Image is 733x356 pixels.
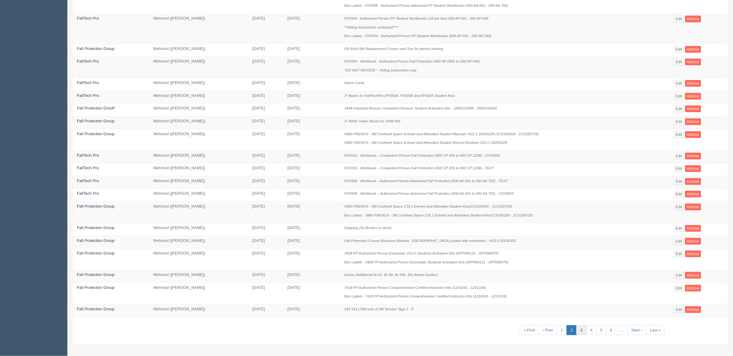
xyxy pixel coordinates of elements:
[685,80,701,87] a: Archive
[283,270,340,283] td: [DATE]
[77,225,115,230] a: Fall Protection Group
[149,176,248,189] td: Mehmud ([PERSON_NAME])
[344,166,494,170] i: FP2016 - Workbook – Competent Person Fall Protection (000 CP 209 to 000 CP 1208) - TEXT
[283,13,340,44] td: [DATE]
[77,204,115,209] a: Fall Protection Group
[77,119,115,123] a: Fall Protection Group
[248,129,283,151] td: [DATE]
[77,46,115,51] a: Fall Protection Group
[283,189,340,202] td: [DATE]
[77,191,99,196] a: FallTech Pro
[567,325,577,335] a: 2
[149,117,248,129] td: Mehmud ([PERSON_NAME])
[685,272,701,279] a: Archive
[283,78,340,91] td: [DATE]
[149,189,248,202] td: Mehmud ([PERSON_NAME])
[77,272,115,277] a: Fall Protection Group
[149,163,248,176] td: Mehmud ([PERSON_NAME])
[283,236,340,249] td: [DATE]
[344,213,533,217] i: Box Labels - 3480 FRENCH - 3M Confined Space CSL1 Entrant and Attendant Student Kits(1CS100326 - ...
[149,78,248,91] td: Mehmud ([PERSON_NAME])
[685,238,701,245] a: Archive
[628,325,646,335] a: Next ›
[149,44,248,57] td: Mehmud ([PERSON_NAME])
[674,251,684,257] a: Edit
[344,34,491,38] i: Box Labels - FP2004 - Authorized Person FP Student Workbooks (000 AP 001 - 000 AP 540)
[674,238,684,245] a: Edit
[344,3,508,7] i: Box Labels - FP2008 - Authorized Person Advanced FP Student Workbooks (000 AA 001 - 000 AA 756)
[248,176,283,189] td: [DATE]
[149,13,248,44] td: Mehmud ([PERSON_NAME])
[149,57,248,78] td: Mehmud ([PERSON_NAME])
[149,104,248,117] td: Mehmud ([PERSON_NAME])
[674,105,684,112] a: Edit
[248,91,283,104] td: [DATE]
[344,59,480,63] i: FP2004 - Workbook - Authorized Person Fall Protection (000 AP 0001 to 000 AP 540)
[248,163,283,176] td: [DATE]
[77,106,115,110] a: Fall Protection GrouP
[674,306,684,313] a: Edit
[685,131,701,138] a: Archive
[674,165,684,172] a: Edit
[587,325,597,335] a: 4
[149,91,248,104] td: Mehmud ([PERSON_NAME])
[283,129,340,151] td: [DATE]
[520,325,539,335] a: « First
[149,249,248,270] td: Mehmud ([PERSON_NAME])
[344,273,438,277] i: Extras (Additional 8x IG, 8x IM, 8x IRB, 30x Admin Guides)
[576,325,587,335] a: 3
[344,251,499,255] i: 3408 FP Authorized Person Essentials VG2.0 Students Activation Kits (0FP094121 - 0FP099070)
[248,44,283,57] td: [DATE]
[685,178,701,185] a: Archive
[674,93,684,100] a: Edit
[283,117,340,129] td: [DATE]
[149,223,248,236] td: Mehmud ([PERSON_NAME])
[149,270,248,283] td: Mehmud ([PERSON_NAME])
[685,251,701,257] a: Archive
[248,236,283,249] td: [DATE]
[344,153,500,157] i: FP2016 - Workbook – Competent Person Fall Protection (000 CP 209 to 000 CP 1208) - COVERS
[344,140,507,144] i: 6480 FRENCH - 3M Confined Space Entrant and Attendant Student Record Booklets VG2.1 20250228
[77,251,115,255] a: Fall Protection Group
[149,129,248,151] td: Mehmud ([PERSON_NAME])
[674,59,684,65] a: Edit
[674,16,684,22] a: Edit
[674,46,684,53] a: Edit
[344,294,507,298] i: Box Labels - 7418 FP Authorized Person Comprehensive Certified Instructor Kits (1231041 - 1231104)
[77,16,99,21] a: FallTech Pro
[344,16,488,20] i: FP2004 - Authorized Person FP Student Workbooks (18 per box) 000 AP 001 - 000 AP 540
[685,16,701,22] a: Archive
[685,105,701,112] a: Archive
[283,104,340,117] td: [DATE]
[283,283,340,304] td: [DATE]
[674,80,684,87] a: Edit
[685,93,701,100] a: Archive
[674,225,684,232] a: Edit
[674,153,684,159] a: Edit
[344,285,486,289] i: 7418 FP Authorized Person Comprehensive Certified Instructor Kits (1231041 - 1231104)
[344,68,417,72] i: *DO NOT INVOICE* - Kitting instructions only
[344,239,516,243] i: Fall Protection Course Resource Booklet - [GEOGRAPHIC_DATA] (coiled with extension) - VG2.0 20230301
[283,249,340,270] td: [DATE]
[248,104,283,117] td: [DATE]
[557,325,567,335] a: 1
[685,306,701,313] a: Archive
[344,179,508,183] i: FP2008 - Workbook – Authorized Person Advanced Fall Protection (000 AA 001 to 000 AA 755) - TEXT
[77,93,99,98] a: FallTech Pro
[248,223,283,236] td: [DATE]
[674,178,684,185] a: Edit
[685,285,701,292] a: Archive
[344,307,413,311] i: 244 YELLOW sets of 3M Service Tags 1 - 8
[77,153,99,158] a: FallTech Pro
[248,189,283,202] td: [DATE]
[248,13,283,44] td: [DATE]
[149,304,248,317] td: Mehmud ([PERSON_NAME])
[248,117,283,129] td: [DATE]
[149,201,248,223] td: Mehmud ([PERSON_NAME])
[77,132,115,136] a: Fall Protection Group
[248,78,283,91] td: [DATE]
[674,204,684,210] a: Edit
[606,325,616,335] a: 6
[646,325,665,335] a: Last »
[283,201,340,223] td: [DATE]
